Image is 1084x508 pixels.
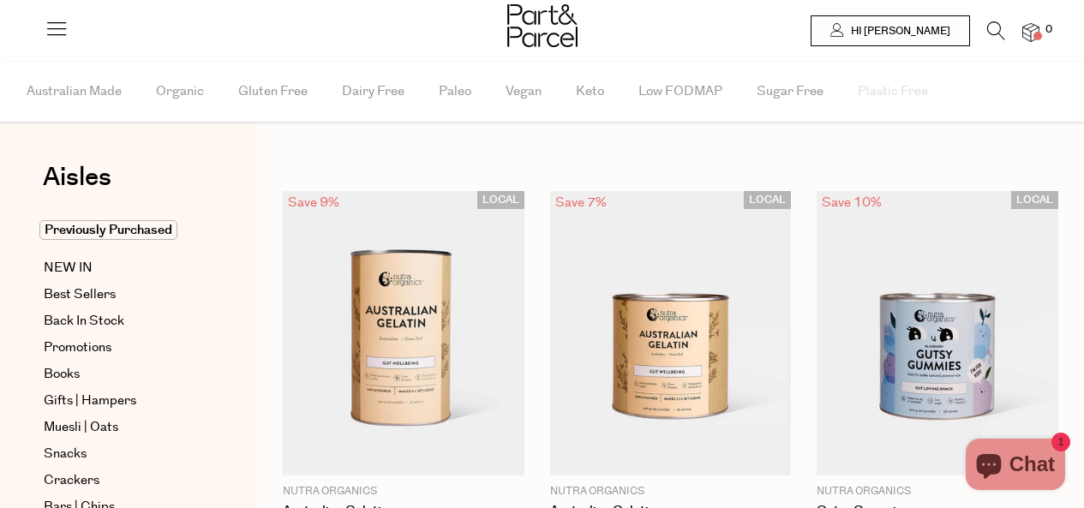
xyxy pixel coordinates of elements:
[44,284,116,305] span: Best Sellers
[44,284,200,305] a: Best Sellers
[43,164,111,207] a: Aisles
[44,311,200,332] a: Back In Stock
[44,258,200,278] a: NEW IN
[44,338,200,358] a: Promotions
[44,338,111,358] span: Promotions
[44,391,200,411] a: Gifts | Hampers
[342,62,404,122] span: Dairy Free
[576,62,604,122] span: Keto
[44,470,200,491] a: Crackers
[1041,22,1057,38] span: 0
[283,484,524,499] p: Nutra Organics
[811,15,970,46] a: Hi [PERSON_NAME]
[44,220,200,241] a: Previously Purchased
[44,444,87,464] span: Snacks
[44,417,118,438] span: Muesli | Oats
[757,62,823,122] span: Sugar Free
[44,311,124,332] span: Back In Stock
[477,191,524,209] span: LOCAL
[44,470,99,491] span: Crackers
[1022,23,1039,41] a: 0
[817,191,887,214] div: Save 10%
[283,191,344,214] div: Save 9%
[817,191,1058,475] img: Gutsy Gummies
[550,484,792,499] p: Nutra Organics
[858,62,928,122] span: Plastic Free
[638,62,722,122] span: Low FODMAP
[44,444,200,464] a: Snacks
[283,191,524,475] img: Australian Gelatin
[44,364,200,385] a: Books
[44,391,136,411] span: Gifts | Hampers
[506,62,542,122] span: Vegan
[44,417,200,438] a: Muesli | Oats
[27,62,122,122] span: Australian Made
[39,220,177,240] span: Previously Purchased
[1011,191,1058,209] span: LOCAL
[156,62,204,122] span: Organic
[961,439,1070,494] inbox-online-store-chat: Shopify online store chat
[43,158,111,196] span: Aisles
[817,484,1058,499] p: Nutra Organics
[44,364,80,385] span: Books
[439,62,471,122] span: Paleo
[744,191,791,209] span: LOCAL
[238,62,308,122] span: Gluten Free
[507,4,578,47] img: Part&Parcel
[847,24,950,39] span: Hi [PERSON_NAME]
[44,258,93,278] span: NEW IN
[550,191,612,214] div: Save 7%
[550,191,792,475] img: Australian Gelatin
